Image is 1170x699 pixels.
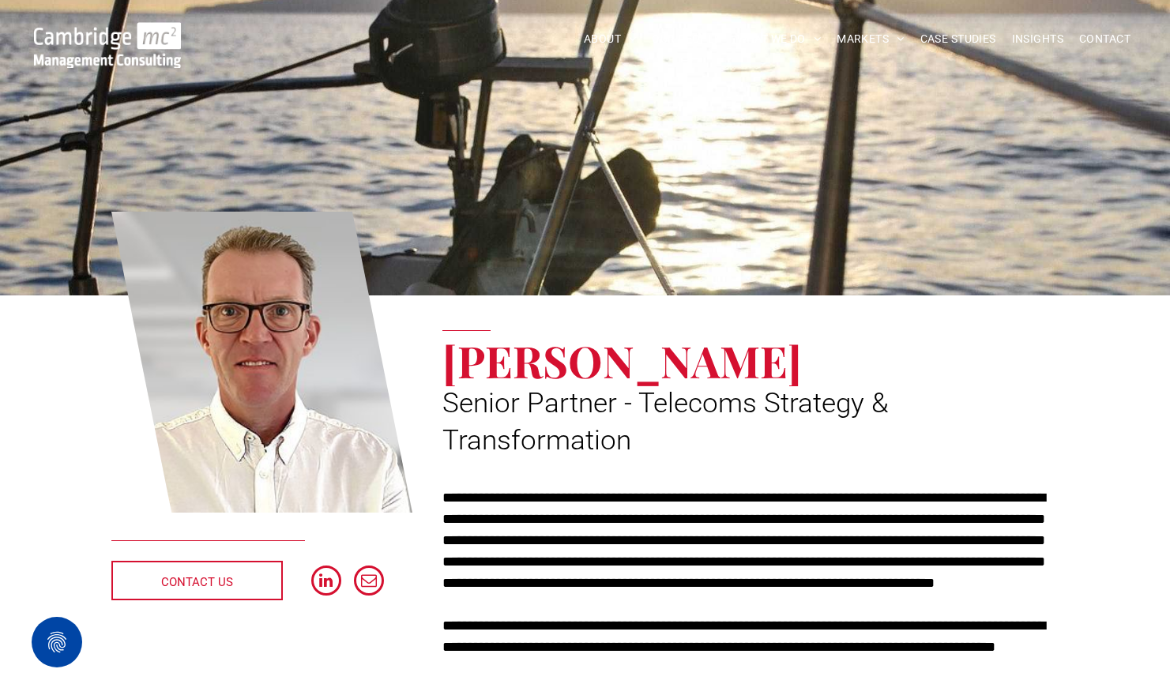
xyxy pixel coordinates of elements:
a: Clive Quantrill | Senior Partner - Telecoms Strategy [111,209,413,516]
a: email [354,566,384,599]
a: ABOUT [576,27,645,51]
span: [PERSON_NAME] [442,331,802,389]
a: CONTACT US [111,561,283,600]
a: INSIGHTS [1004,27,1071,51]
a: WHAT WE DO [729,27,830,51]
a: MARKETS [829,27,912,51]
img: Go to Homepage [34,22,181,68]
a: linkedin [311,566,341,599]
a: CONTACT [1071,27,1138,51]
a: Your Business Transformed | Cambridge Management Consulting [34,24,181,41]
a: OUR PEOPLE [644,27,728,51]
a: CASE STUDIES [912,27,1004,51]
span: CONTACT US [161,562,233,602]
span: Senior Partner - Telecoms Strategy & Transformation [442,387,889,457]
